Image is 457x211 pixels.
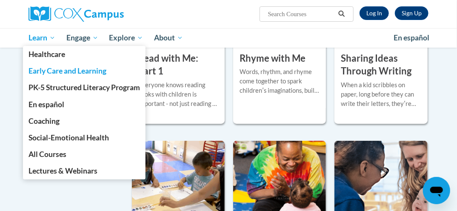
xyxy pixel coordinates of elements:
div: When a kid scribbles on paper, long before they can write their letters, theyʹre starting to unde... [341,80,421,108]
a: Learn [23,28,61,48]
h3: Read with Me: Part 1 [138,52,218,78]
a: Engage [61,28,104,48]
h3: Sharing Ideas Through Writing [341,52,421,78]
div: Words, rhythm, and rhyme come together to spark childrenʹs imaginations, build strong relationshi... [240,67,320,95]
a: PK-5 Structured Literacy Program [23,79,146,96]
input: Search Courses [267,9,335,19]
a: Healthcare [23,46,146,63]
span: Engage [66,33,98,43]
span: PK-5 Structured Literacy Program [29,83,140,92]
a: Lectures & Webinars [23,163,146,179]
a: Cox Campus [29,6,153,22]
span: Learn [29,33,55,43]
a: Log In [360,6,389,20]
span: Early Care and Learning [29,66,106,75]
span: About [154,33,183,43]
span: Lectures & Webinars [29,166,97,175]
a: Early Care and Learning [23,63,146,79]
button: Search [335,9,348,19]
div: Main menu [22,28,435,48]
span: Social-Emotional Health [29,133,109,142]
a: All Courses [23,146,146,163]
a: En español [23,96,146,113]
span: Explore [109,33,143,43]
a: About [149,28,189,48]
span: En español [394,33,429,42]
span: Healthcare [29,50,65,59]
a: Explore [103,28,149,48]
div: Everyone knows reading books with children is important - not just reading to children ʹ but read... [138,80,218,108]
a: Social-Emotional Health [23,129,146,146]
a: Coaching [23,113,146,129]
img: Cox Campus [29,6,124,22]
span: En español [29,100,64,109]
a: En español [388,29,435,47]
a: Register [395,6,428,20]
iframe: Button to launch messaging window [423,177,450,204]
span: All Courses [29,150,66,159]
span: Coaching [29,117,60,125]
h3: Rhyme with Me [240,52,306,65]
